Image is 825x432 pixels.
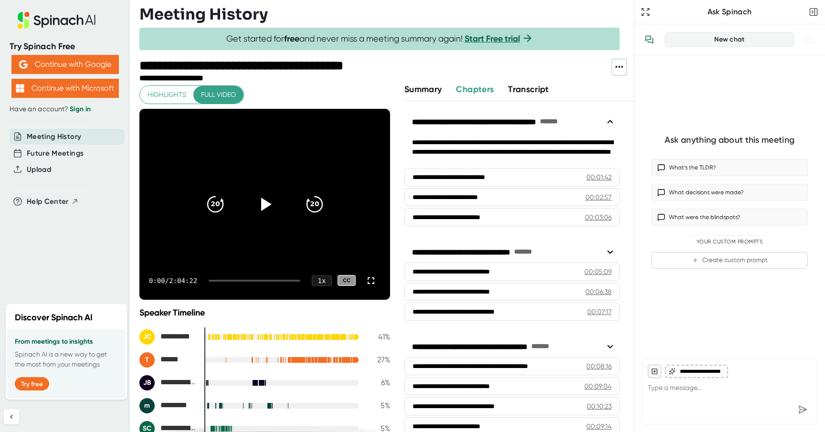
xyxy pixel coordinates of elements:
div: 0:00 / 2:04:22 [149,277,197,284]
button: Collapse sidebar [4,409,19,424]
span: Full video [201,89,236,101]
div: 00:09:14 [586,421,612,431]
button: Create custom prompt [651,252,808,269]
div: JB [139,375,155,390]
div: mpalacios [139,398,197,413]
div: 41 % [366,332,390,341]
button: Close conversation sidebar [807,5,820,19]
b: free [284,33,299,44]
div: James Brannigan [139,375,197,390]
span: Get started for and never miss a meeting summary again! [226,33,533,44]
div: Jerry Cito [139,329,197,345]
div: Try Spinach Free [10,41,120,52]
div: 00:03:06 [585,212,612,222]
h3: From meetings to insights [15,338,118,346]
button: Upload [27,164,51,175]
span: Highlights [148,89,186,101]
button: Transcript [508,83,549,96]
div: 1 x [312,275,332,286]
button: Try free [15,377,49,390]
div: Send message [794,401,811,418]
div: Have an account? [10,105,120,114]
button: Expand to Ask Spinach page [639,5,652,19]
div: Ask anything about this meeting [665,135,794,146]
div: 27 % [366,355,390,364]
button: Future Meetings [27,148,84,159]
div: 6 % [366,378,390,387]
div: 00:05:09 [584,267,612,276]
div: 00:07:17 [587,307,612,316]
button: Full video [193,86,243,104]
div: 5 % [366,401,390,410]
button: Highlights [140,86,194,104]
div: 00:10:23 [587,401,612,411]
div: JC [139,329,155,345]
div: m [139,398,155,413]
div: 00:06:38 [585,287,612,296]
span: Summary [404,84,442,95]
div: Your Custom Prompts [651,239,808,245]
a: Sign in [70,105,91,113]
div: Speaker Timeline [139,307,390,318]
button: Continue with Google [11,55,119,74]
div: 00:01:42 [586,172,612,182]
p: Spinach AI is a new way to get the most from your meetings [15,349,118,369]
span: Help Center [27,196,69,207]
button: Continue with Microsoft [11,79,119,98]
img: Aehbyd4JwY73AAAAAElFTkSuQmCC [19,60,28,69]
div: T [139,352,155,368]
div: Ask Spinach [652,7,807,17]
div: TSingh [139,352,197,368]
div: 00:08:16 [586,361,612,371]
div: 00:02:57 [585,192,612,202]
button: What were the blindspots? [651,209,808,226]
button: What decisions were made? [651,184,808,201]
button: Meeting History [27,131,81,142]
button: Help Center [27,196,79,207]
button: Summary [404,83,442,96]
div: 00:09:04 [584,381,612,391]
button: What’s the TLDR? [651,159,808,176]
div: New chat [671,35,788,44]
h2: Discover Spinach AI [15,311,93,324]
button: Chapters [456,83,494,96]
span: Chapters [456,84,494,95]
button: View conversation history [640,30,659,49]
a: Start Free trial [465,33,520,44]
span: Transcript [508,84,549,95]
div: CC [338,275,356,286]
h3: Meeting History [139,5,268,23]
